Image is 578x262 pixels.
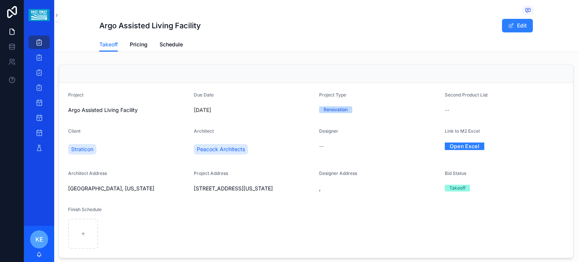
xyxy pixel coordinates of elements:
a: Pricing [130,38,148,53]
span: Project Address [194,170,228,176]
h1: Argo Assisted Living Facility [99,20,201,31]
p: [DATE] [194,106,211,114]
span: Argo Assisted Living Facility [68,106,188,114]
span: Due Date [194,92,214,98]
button: Edit [502,19,533,32]
span: Architect [194,128,214,134]
a: Takeoff [99,38,118,52]
span: -- [319,142,324,150]
span: Bid Status [445,170,466,176]
span: Link to M2 Excel [445,128,480,134]
div: Renovation [324,106,348,113]
span: Straticon [71,146,93,153]
span: Pricing [130,41,148,48]
div: scrollable content [24,30,54,164]
span: Second Product List [445,92,488,98]
span: -- [445,106,449,114]
span: [STREET_ADDRESS][US_STATE] [194,185,313,192]
span: Peacock Architects [197,146,245,153]
span: , [319,185,439,192]
a: Schedule [160,38,183,53]
span: Designer Address [319,170,357,176]
span: [GEOGRAPHIC_DATA], [US_STATE] [68,185,188,192]
span: Project [68,92,84,98]
a: Open Excel [445,140,485,152]
span: Schedule [160,41,183,48]
span: Takeoff [99,41,118,48]
span: Architect Address [68,170,107,176]
a: Straticon [68,144,96,155]
span: Project Type [319,92,346,98]
span: Designer [319,128,338,134]
span: KE [35,235,43,244]
a: Peacock Architects [194,144,248,155]
span: Client [68,128,81,134]
span: Finish Schedule [68,207,102,212]
div: Takeoff [449,185,465,192]
img: App logo [29,9,49,21]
